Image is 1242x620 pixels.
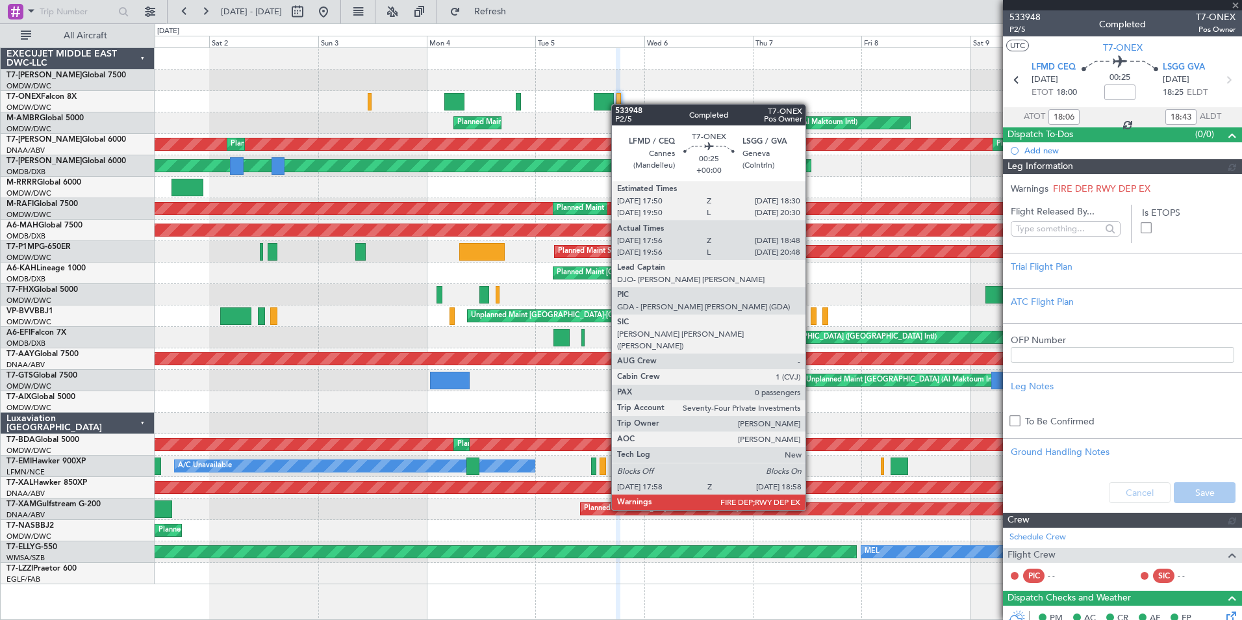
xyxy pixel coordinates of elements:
a: VP-BVVBBJ1 [6,307,53,315]
a: T7-BDAGlobal 5000 [6,436,79,444]
div: Thu 7 [753,36,861,47]
div: Planned Maint Abuja ([PERSON_NAME] Intl) [158,521,305,540]
a: OMDW/DWC [6,124,51,134]
span: A6-KAH [6,265,36,272]
span: P2/5 [1009,24,1041,35]
a: OMDW/DWC [6,103,51,112]
span: ATOT [1024,110,1045,123]
div: Wed 6 [644,36,753,47]
a: T7-NASBBJ2 [6,522,54,530]
span: T7-[PERSON_NAME] [6,136,82,144]
a: T7-[PERSON_NAME]Global 7500 [6,71,126,79]
span: M-RAFI [6,200,34,208]
a: OMDW/DWC [6,81,51,91]
a: OMDW/DWC [6,253,51,263]
a: T7-XAMGulfstream G-200 [6,500,101,508]
span: T7-NAS [6,522,35,530]
span: Pos Owner [1196,24,1236,35]
div: Sat 2 [209,36,318,47]
a: OMDW/DWC [6,381,51,391]
span: ETOT [1032,86,1053,99]
a: OMDW/DWC [6,317,51,327]
span: T7-XAL [6,479,33,487]
div: Sat 9 [970,36,1079,47]
a: T7-GTSGlobal 7500 [6,372,77,380]
a: A6-MAHGlobal 7500 [6,222,82,229]
div: MEL [865,542,880,562]
a: OMDB/DXB [6,231,45,241]
span: M-AMBR [6,114,40,122]
a: WMSA/SZB [6,553,45,563]
a: T7-P1MPG-650ER [6,243,71,251]
div: Planned Maint Dubai (Al Maktoum Intl) [457,435,585,454]
div: Sun 3 [318,36,427,47]
a: T7-[PERSON_NAME]Global 6000 [6,157,126,165]
button: Refresh [444,1,522,22]
span: M-RRRR [6,179,37,187]
div: A/C Unavailable [178,456,232,476]
div: Planned Maint Dubai (Al Maktoum Intl) [231,135,359,154]
span: [DATE] [1032,73,1058,86]
span: T7-AAY [6,350,34,358]
div: Planned Maint Dubai (Al Maktoum Intl) [996,135,1124,154]
span: LFMD CEQ [1032,61,1076,74]
a: T7-EMIHawker 900XP [6,458,86,465]
span: ALDT [1200,110,1221,123]
a: M-RAFIGlobal 7500 [6,200,78,208]
span: T7-ONEX [6,93,41,101]
span: ELDT [1187,86,1208,99]
a: OMDB/DXB [6,339,45,348]
a: DNAA/ABV [6,510,45,520]
a: T7-ELLYG-550 [6,543,57,551]
a: OMDW/DWC [6,403,51,413]
span: Refresh [463,7,518,16]
a: EGLF/FAB [6,575,40,584]
button: All Aircraft [14,25,141,46]
a: T7-FHXGlobal 5000 [6,286,78,294]
div: Planned Maint [GEOGRAPHIC_DATA] ([GEOGRAPHIC_DATA]) [557,263,761,283]
a: T7-XALHawker 850XP [6,479,87,487]
button: UTC [1006,40,1029,51]
a: OMDW/DWC [6,188,51,198]
a: OMDW/DWC [6,210,51,220]
div: Unplanned Maint [GEOGRAPHIC_DATA] ([GEOGRAPHIC_DATA] Intl) [711,328,937,347]
a: M-AMBRGlobal 5000 [6,114,84,122]
span: [DATE] - [DATE] [221,6,282,18]
span: 18:00 [1056,86,1077,99]
div: Planned Maint Savannah (Savannah/hilton Head Intl) [558,242,729,261]
a: T7-ONEXFalcon 8X [6,93,77,101]
span: T7-ONEX [1103,41,1143,55]
span: Dispatch Checks and Weather [1008,591,1131,606]
span: T7-LZZI [6,565,33,573]
span: T7-[PERSON_NAME] [6,157,82,165]
a: A6-EFIFalcon 7X [6,329,66,337]
span: [DATE] [1163,73,1189,86]
div: Unplanned Maint [GEOGRAPHIC_DATA] (Al Maktoum Intl) [806,370,998,390]
div: Fri 8 [861,36,970,47]
a: OMDW/DWC [6,446,51,456]
div: Planned Maint Cologne-[GEOGRAPHIC_DATA] [584,499,739,519]
span: T7-ONEX [1196,10,1236,24]
span: T7-AIX [6,393,31,401]
a: T7-LZZIPraetor 600 [6,565,77,573]
span: (0/0) [1195,127,1214,141]
span: T7-EMI [6,458,32,465]
div: Planned Maint Dubai (Al Maktoum Intl) [557,199,685,218]
span: 00:25 [1109,71,1130,84]
div: Planned Maint [GEOGRAPHIC_DATA] ([GEOGRAPHIC_DATA]) [457,113,662,133]
span: A6-EFI [6,329,31,337]
a: DNAA/ABV [6,146,45,155]
div: Add new [1024,145,1236,156]
span: T7-FHX [6,286,34,294]
span: All Aircraft [34,31,137,40]
a: M-RRRRGlobal 6000 [6,179,81,187]
span: Dispatch To-Dos [1008,127,1073,142]
div: Mon 4 [427,36,535,47]
span: A6-MAH [6,222,38,229]
span: VP-BVV [6,307,34,315]
a: A6-KAHLineage 1000 [6,265,86,272]
a: OMDB/DXB [6,274,45,284]
a: T7-AAYGlobal 7500 [6,350,79,358]
div: Unplanned Maint [GEOGRAPHIC_DATA]-[GEOGRAPHIC_DATA] [471,306,681,326]
div: Fri 1 [101,36,209,47]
